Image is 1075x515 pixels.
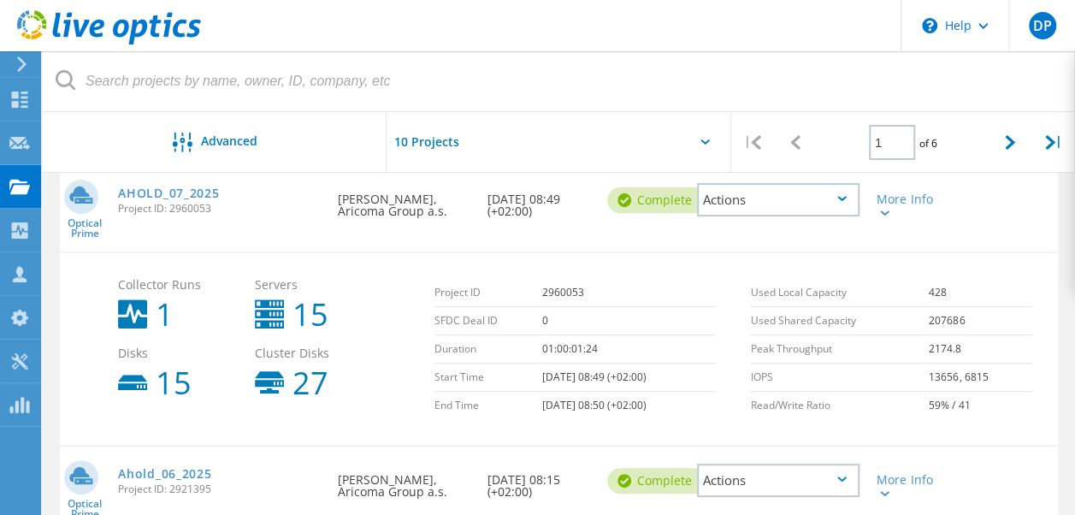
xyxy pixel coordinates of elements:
b: 15 [292,299,328,330]
a: Live Optics Dashboard [17,36,201,48]
td: Used Shared Capacity [750,307,929,335]
div: [PERSON_NAME], Aricoma Group a.s. [329,166,479,234]
a: AHOLD_07_2025 [118,187,219,199]
td: 2174.8 [929,335,1032,364]
td: SFDC Deal ID [434,307,542,335]
span: of 6 [919,136,937,151]
span: Disks [118,347,238,359]
div: More Info [877,474,939,498]
td: 2960053 [542,279,716,307]
td: Project ID [434,279,542,307]
div: Actions [697,183,859,216]
div: Complete [607,187,709,213]
div: Actions [697,464,859,497]
div: [DATE] 08:49 (+02:00) [479,166,599,234]
span: DP [1032,19,1051,33]
div: [DATE] 08:15 (+02:00) [479,447,599,515]
td: 59% / 41 [929,392,1032,420]
td: Read/Write Ratio [750,392,929,420]
div: More Info [877,193,939,217]
span: Optical Prime [60,218,109,239]
td: [DATE] 08:50 (+02:00) [542,392,716,420]
b: 27 [292,368,328,399]
td: 0 [542,307,716,335]
td: Used Local Capacity [750,279,929,307]
td: End Time [434,392,542,420]
svg: \n [922,18,937,33]
td: 01:00:01:24 [542,335,716,364]
span: Project ID: 2960053 [118,204,321,214]
div: | [731,112,774,173]
a: Ahold_06_2025 [118,468,211,480]
td: Duration [434,335,542,364]
td: 13656, 6815 [929,364,1032,392]
td: 428 [929,279,1032,307]
span: Cluster Disks [255,347,375,359]
td: IOPS [750,364,929,392]
td: Peak Throughput [750,335,929,364]
b: 1 [156,299,174,330]
span: Servers [255,279,375,291]
span: Project ID: 2921395 [118,484,321,494]
td: 207686 [929,307,1032,335]
div: Complete [607,468,709,494]
span: Advanced [201,135,257,147]
div: | [1032,112,1075,173]
span: Collector Runs [118,279,238,291]
div: [PERSON_NAME], Aricoma Group a.s. [329,447,479,515]
b: 15 [156,368,192,399]
td: [DATE] 08:49 (+02:00) [542,364,716,392]
td: Start Time [434,364,542,392]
